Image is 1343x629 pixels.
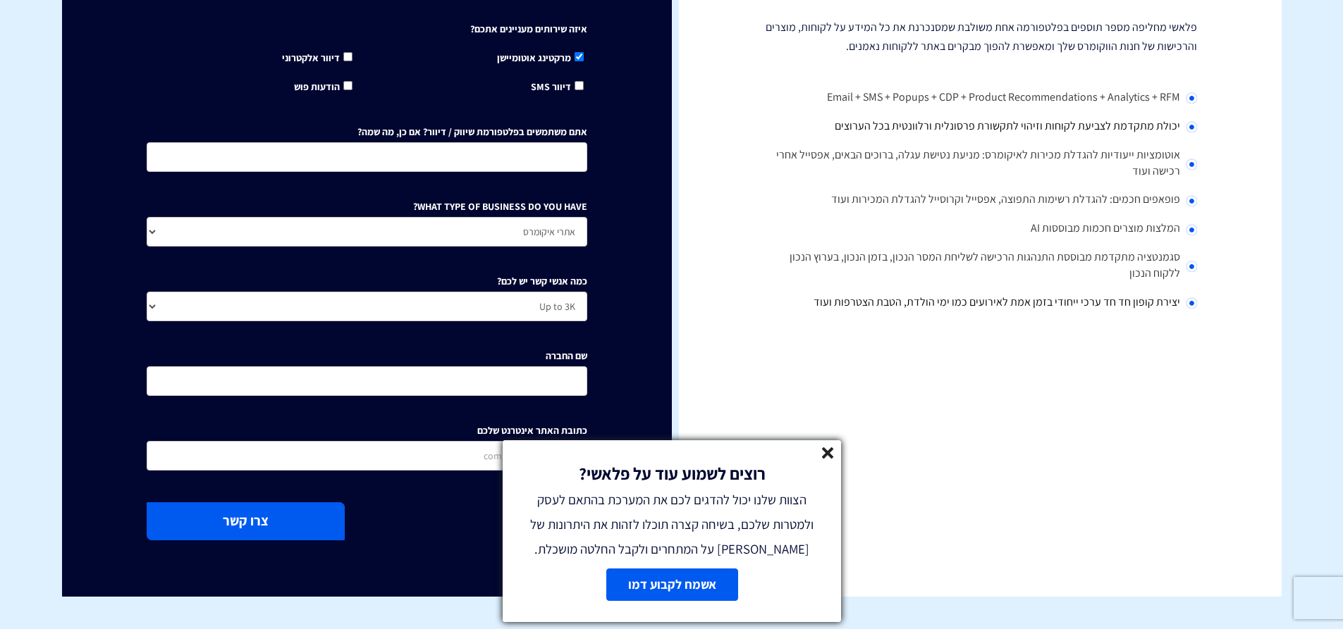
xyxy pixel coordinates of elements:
input: דיוור SMS [575,81,584,90]
li: Email + SMS + Popups + CDP + Product Recommendations + Analytics + RFM [756,84,1197,113]
span: יצירת קופון חד חד ערכי ייחודי בזמן אמת לאירועים כמו ימי הולדת, הטבת הצטרפות ועוד [814,294,1180,309]
label: דיוור SMS [531,78,587,94]
label: מרקטינג אוטומיישן [497,49,587,65]
input: דיוור אלקטרוני [343,52,352,61]
label: כתובת האתר אינטרנט שלכם [477,423,587,437]
input: מרקטינג אוטומיישן [575,52,584,61]
label: דיוור אלקטרוני [282,49,356,65]
label: WHAT TYPE OF BUSINESS DO YOU HAVE? [413,199,587,213]
button: צרו קשר [147,502,345,540]
li: פופאפים חכמים: להגדלת רשימות התפוצה, אפסייל וקרוסייל להגדלת המכירות ועוד [756,186,1197,215]
span: יכולת מתקדמת לצביעת לקוחות וזיהוי לתקשורת פרסונלית ורלוונטית בכל הערוצים [835,118,1180,133]
input: company-website.com [147,441,587,471]
label: הודעות פוש [294,78,356,94]
label: כמה אנשי קשר יש לכם? [497,274,587,288]
label: איזה שירותים מעניינים אתכם? [470,22,587,36]
input: הודעות פוש [343,81,352,90]
li: אוטומציות ייעודיות להגדלת מכירות לאיקומרס: מניעת נטישת עגלה, ברוכים הבאים, אפסייל אחרי רכישה ועוד [756,142,1197,187]
label: אתם משתמשים בפלטפורמת שיווק / דיוור? אם כן, מה שמה? [357,125,587,139]
label: שם החברה [546,349,587,363]
li: סגמנטציה מתקדמת מבוססת התנהגות הרכישה לשליחת המסר הנכון, בזמן הנכון, בערוץ הנכון ללקוח הנכון [756,244,1197,289]
p: פלאשי מחליפה מספר תוספים בפלטפורמה אחת משולבת שמסנכרנת את כל המידע על לקוחות, מוצרים והרכישות של ... [756,18,1197,56]
li: המלצות מוצרים חכמות מבוססות AI [756,215,1197,244]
